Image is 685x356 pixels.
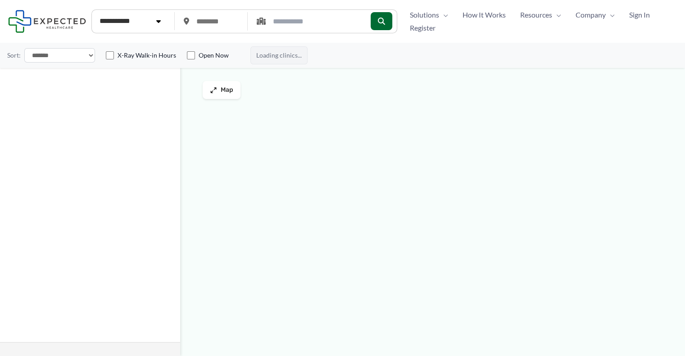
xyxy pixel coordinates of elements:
[439,8,448,22] span: Menu Toggle
[7,50,21,61] label: Sort:
[403,21,443,35] a: Register
[250,46,308,64] span: Loading clinics...
[203,81,240,99] button: Map
[410,8,439,22] span: Solutions
[463,8,506,22] span: How It Works
[576,8,606,22] span: Company
[210,86,217,94] img: Maximize
[455,8,513,22] a: How It Works
[552,8,561,22] span: Menu Toggle
[568,8,622,22] a: CompanyMenu Toggle
[221,86,233,94] span: Map
[629,8,650,22] span: Sign In
[622,8,657,22] a: Sign In
[8,10,86,33] img: Expected Healthcare Logo - side, dark font, small
[520,8,552,22] span: Resources
[606,8,615,22] span: Menu Toggle
[410,21,435,35] span: Register
[118,51,176,60] label: X-Ray Walk-in Hours
[513,8,568,22] a: ResourcesMenu Toggle
[403,8,455,22] a: SolutionsMenu Toggle
[199,51,229,60] label: Open Now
